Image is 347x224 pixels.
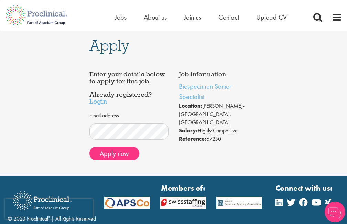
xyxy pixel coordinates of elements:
[89,147,139,160] button: Apply now
[144,13,167,22] a: About us
[179,135,258,143] li: 67250
[179,71,258,78] h4: Job information
[48,214,51,220] sup: ®
[8,186,96,223] div: © 2023 Proclinical | All Rights Reserved
[179,102,258,127] li: [PERSON_NAME]-[GEOGRAPHIC_DATA], [GEOGRAPHIC_DATA]
[104,183,262,193] strong: Members of:
[5,199,93,219] iframe: reCAPTCHA
[155,197,211,209] img: APSCo
[218,13,239,22] a: Contact
[184,13,201,22] a: Join us
[179,127,198,134] strong: Salary:
[211,197,267,209] img: APSCo
[89,71,169,105] h4: Enter your details below to apply for this job. Already registered?
[179,102,202,109] strong: Location:
[179,127,258,135] li: Highly Competitive
[89,36,129,55] span: Apply
[275,183,334,193] strong: Connect with us:
[179,82,231,101] a: Biospecimen Senior Specialist
[89,97,107,105] a: Login
[115,13,127,22] a: Jobs
[99,197,155,209] img: APSCo
[8,186,77,215] img: Proclinical Recruitment
[179,135,206,142] strong: Reference:
[325,202,345,222] img: Chatbot
[89,112,119,120] label: Email address
[256,13,287,22] a: Upload CV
